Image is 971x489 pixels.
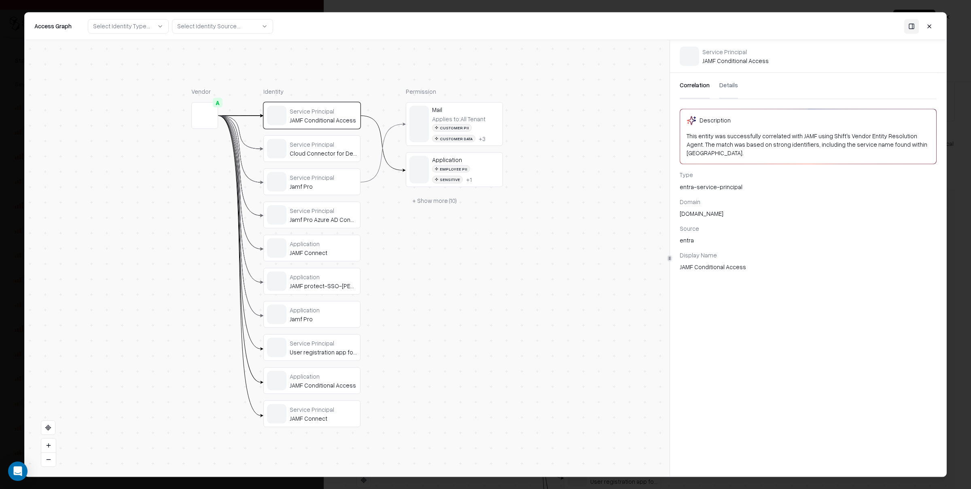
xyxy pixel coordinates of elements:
div: Service Principal [290,107,357,114]
div: entra-service-principal [680,183,937,191]
button: +3 [479,135,485,142]
div: Select Identity Source... [177,22,240,30]
div: A [213,98,223,107]
div: JAMF Conditional Access [290,382,357,389]
button: + Show more (10) [406,193,463,208]
button: Details [719,73,738,99]
div: Jamf Pro [290,183,357,190]
div: Jamf Pro Azure AD Connector [290,216,357,223]
div: Customer Data [432,135,475,142]
div: entra [680,236,937,244]
div: JAMF Connect [290,415,357,422]
button: Select Identity Type... [88,19,169,34]
div: JAMF Conditional Access [290,116,357,124]
div: Service Principal [290,207,357,214]
div: Service Principal [290,339,357,346]
div: + 1 [466,176,472,183]
div: Identity [263,87,360,96]
div: Employee PII [432,165,470,173]
div: Service Principal [702,48,769,55]
div: JAMF protect-SSO-[PERSON_NAME]-0168028 [290,282,357,289]
div: Source [680,224,937,233]
div: Vendor [191,87,218,96]
div: Mail [432,106,499,113]
button: Select Identity Source... [172,19,273,34]
div: Domain [680,198,937,206]
div: Display Name [680,251,937,259]
div: Service Principal [290,405,357,413]
div: Select Identity Type... [93,22,150,30]
div: [DOMAIN_NAME] [680,209,937,218]
div: Application [290,306,357,313]
div: Permission [406,87,503,96]
div: Description [700,116,731,125]
div: JAMF Conditional Access [702,48,769,65]
div: Sensitive [432,176,463,183]
div: Type [680,171,937,179]
button: +1 [466,176,472,183]
div: User registration app for Device Compliance [290,348,357,356]
div: Application [290,273,357,280]
div: Cloud Connector for Device Compliance [290,150,357,157]
div: Service Principal [290,173,357,181]
div: JAMF Connect [290,249,357,256]
div: + 3 [479,135,485,142]
div: Applies to: All Tenant [432,115,485,122]
div: Application [432,156,499,163]
button: Correlation [680,73,710,99]
div: Jamf Pro [290,315,357,322]
div: Application [290,372,357,379]
div: Access Graph [34,22,72,30]
div: Customer PII [432,124,472,132]
div: Service Principal [290,140,357,148]
div: JAMF Conditional Access [680,263,937,272]
img: entra [683,50,696,63]
div: This entity was successfully correlated with JAMF using Shift's Vendor Entity Resolution Agent. T... [687,132,930,157]
div: Application [290,240,357,247]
